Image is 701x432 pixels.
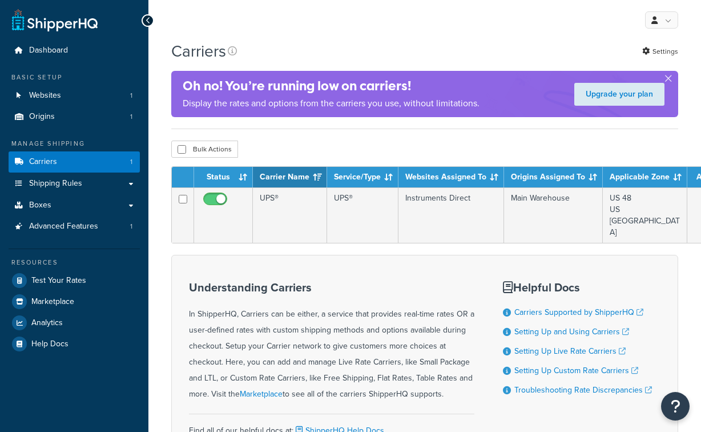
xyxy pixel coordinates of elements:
td: Instruments Direct [398,187,504,243]
button: Open Resource Center [661,392,690,421]
span: 1 [130,222,132,231]
li: Origins [9,106,140,127]
td: UPS® [327,187,398,243]
span: Analytics [31,318,63,328]
li: Advanced Features [9,216,140,237]
div: Resources [9,258,140,267]
a: Test Your Rates [9,270,140,291]
h4: Oh no! You’re running low on carriers! [183,77,480,95]
a: ShipperHQ Home [12,9,98,31]
h1: Carriers [171,40,226,62]
a: Troubleshooting Rate Discrepancies [514,384,652,396]
span: 1 [130,112,132,122]
span: Shipping Rules [29,179,82,189]
span: Boxes [29,201,51,210]
div: Basic Setup [9,73,140,82]
span: Dashboard [29,46,68,55]
a: Websites 1 [9,85,140,106]
span: Advanced Features [29,222,98,231]
th: Status: activate to sort column ascending [194,167,253,187]
p: Display the rates and options from the carriers you use, without limitations. [183,95,480,111]
a: Marketplace [9,291,140,312]
a: Origins 1 [9,106,140,127]
a: Boxes [9,195,140,216]
th: Websites Assigned To: activate to sort column ascending [398,167,504,187]
a: Advanced Features 1 [9,216,140,237]
a: Setting Up Live Rate Carriers [514,345,626,357]
span: Help Docs [31,339,69,349]
span: 1 [130,91,132,101]
a: Analytics [9,313,140,333]
button: Bulk Actions [171,141,238,158]
h3: Helpful Docs [503,281,652,294]
td: UPS® [253,187,327,243]
td: Main Warehouse [504,187,603,243]
a: Setting Up Custom Rate Carriers [514,365,638,377]
a: Help Docs [9,334,140,354]
span: Carriers [29,157,57,167]
a: Carriers 1 [9,151,140,173]
th: Service/Type: activate to sort column ascending [327,167,398,187]
a: Dashboard [9,40,140,61]
a: Setting Up and Using Carriers [514,326,629,338]
span: Websites [29,91,61,101]
a: Carriers Supported by ShipperHQ [514,306,643,318]
span: Test Your Rates [31,276,86,286]
li: Websites [9,85,140,106]
span: Origins [29,112,55,122]
a: Marketplace [240,388,283,400]
div: In ShipperHQ, Carriers can be either, a service that provides real-time rates OR a user-defined r... [189,281,474,402]
div: Manage Shipping [9,139,140,149]
th: Applicable Zone: activate to sort column ascending [603,167,687,187]
h3: Understanding Carriers [189,281,474,294]
a: Shipping Rules [9,173,140,194]
th: Origins Assigned To: activate to sort column ascending [504,167,603,187]
td: US 48 US [GEOGRAPHIC_DATA] [603,187,687,243]
a: Settings [642,43,678,59]
span: Marketplace [31,297,74,307]
li: Carriers [9,151,140,173]
a: Upgrade your plan [574,83,664,106]
th: Carrier Name: activate to sort column ascending [253,167,327,187]
span: 1 [130,157,132,167]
